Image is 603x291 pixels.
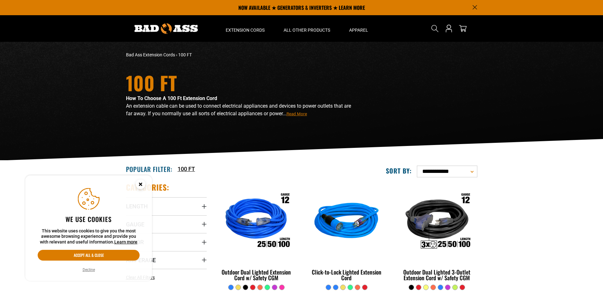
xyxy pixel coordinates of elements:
[217,186,296,258] img: Outdoor Dual Lighted Extension Cord w/ Safety CGM
[226,27,265,33] span: Extension Cords
[81,267,97,273] button: Decline
[396,182,477,284] a: Outdoor Dual Lighted 3-Outlet Extension Cord w/ Safety CGM Outdoor Dual Lighted 3-Outlet Extensio...
[126,52,357,58] nav: breadcrumbs
[178,165,195,173] a: 100 FT
[126,95,217,101] strong: How To Choose A 100 Ft Extension Cord
[216,269,297,281] div: Outdoor Dual Lighted Extension Cord w/ Safety CGM
[397,186,477,258] img: Outdoor Dual Lighted 3-Outlet Extension Cord w/ Safety CGM
[126,215,207,233] summary: Gauge
[176,52,177,57] span: ›
[216,15,274,42] summary: Extension Cords
[286,111,307,116] span: Read More
[274,15,340,42] summary: All Other Products
[216,182,297,284] a: Outdoor Dual Lighted Extension Cord w/ Safety CGM Outdoor Dual Lighted Extension Cord w/ Safety CGM
[25,175,152,281] aside: Cookie Consent
[306,269,387,281] div: Click-to-Lock Lighted Extension Cord
[284,27,330,33] span: All Other Products
[126,251,207,269] summary: Amperage
[126,197,207,215] summary: Length
[430,23,440,34] summary: Search
[38,215,140,223] h2: We use cookies
[306,182,387,284] a: blue Click-to-Lock Lighted Extension Cord
[349,27,368,33] span: Apparel
[126,73,357,92] h1: 100 FT
[114,239,137,244] a: Learn more
[340,15,378,42] summary: Apparel
[386,167,412,175] label: Sort by:
[126,52,175,57] a: Bad Ass Extension Cords
[307,186,386,258] img: blue
[38,250,140,261] button: Accept all & close
[126,165,173,173] h2: Popular Filter:
[126,102,357,117] p: An extension cable can be used to connect electrical appliances and devices to power outlets that...
[135,23,198,34] img: Bad Ass Extension Cords
[178,52,192,57] span: 100 FT
[126,233,207,251] summary: Color
[396,269,477,281] div: Outdoor Dual Lighted 3-Outlet Extension Cord w/ Safety CGM
[38,228,140,245] p: This website uses cookies to give you the most awesome browsing experience and provide you with r...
